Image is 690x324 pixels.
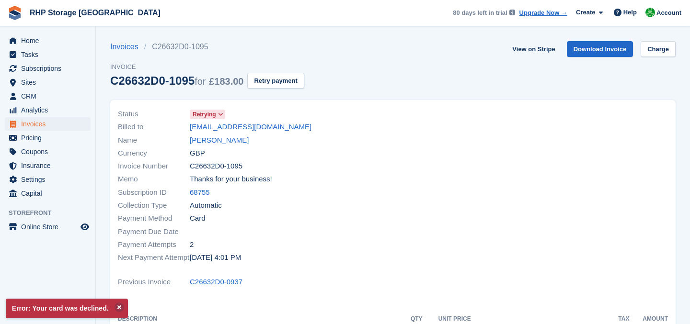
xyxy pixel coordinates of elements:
span: Tasks [21,48,79,61]
a: 68755 [190,187,210,198]
span: Card [190,213,206,224]
span: Payment Method [118,213,190,224]
span: Insurance [21,159,79,172]
p: Error: Your card was declined. [6,299,128,318]
span: Retrying [193,110,216,119]
span: Online Store [21,220,79,234]
span: Previous Invoice [118,277,190,288]
span: GBP [190,148,205,159]
a: menu [5,131,91,145]
span: Help [623,8,637,17]
span: Capital [21,187,79,200]
span: Settings [21,173,79,186]
span: Subscription ID [118,187,190,198]
span: Analytics [21,103,79,117]
span: for [195,76,206,87]
span: Collection Type [118,200,190,211]
a: menu [5,103,91,117]
a: C26632D0-0937 [190,277,242,288]
span: Invoices [21,117,79,131]
div: C26632D0-1095 [110,74,243,87]
span: Create [576,8,595,17]
span: Billed to [118,122,190,133]
a: menu [5,117,91,131]
a: menu [5,173,91,186]
span: Invoice [110,62,304,72]
a: menu [5,89,91,103]
img: Rod [645,8,655,17]
span: £183.00 [209,76,243,87]
nav: breadcrumbs [110,41,304,53]
a: Download Invoice [567,41,633,57]
span: 80 days left in trial [453,8,507,18]
img: icon-info-grey-7440780725fd019a000dd9b08b2336e03edf1995a4989e88bcd33f0948082b44.svg [509,10,515,15]
span: Thanks for your business! [190,174,272,185]
span: Automatic [190,200,222,211]
a: menu [5,62,91,75]
a: Preview store [79,221,91,233]
a: menu [5,220,91,234]
time: 2025-09-30 15:01:17 UTC [190,252,241,263]
span: Pricing [21,131,79,145]
span: 2 [190,239,194,250]
a: menu [5,159,91,172]
span: CRM [21,89,79,103]
span: Sites [21,76,79,89]
a: RHP Storage [GEOGRAPHIC_DATA] [26,5,164,21]
span: Currency [118,148,190,159]
span: Name [118,135,190,146]
a: [PERSON_NAME] [190,135,249,146]
span: Storefront [9,208,95,218]
img: stora-icon-8386f47178a22dfd0bd8f6a31ec36ba5ce8667c1dd55bd0f319d3a0aa187defe.svg [8,6,22,20]
a: Upgrade Now → [519,8,567,18]
a: Charge [641,41,676,57]
span: Invoice Number [118,161,190,172]
span: Payment Attempts [118,239,190,250]
span: Subscriptions [21,62,79,75]
span: Home [21,34,79,47]
a: menu [5,187,91,200]
a: menu [5,48,91,61]
span: Coupons [21,145,79,158]
a: menu [5,145,91,158]
button: Retry payment [247,73,304,89]
a: menu [5,76,91,89]
span: Next Payment Attempt [118,252,190,263]
a: Invoices [110,41,144,53]
a: [EMAIL_ADDRESS][DOMAIN_NAME] [190,122,311,133]
a: View on Stripe [508,41,559,57]
span: Memo [118,174,190,185]
span: Status [118,109,190,120]
span: Payment Due Date [118,226,190,237]
a: Retrying [190,109,225,120]
span: Account [656,8,681,18]
a: menu [5,34,91,47]
span: C26632D0-1095 [190,161,242,172]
